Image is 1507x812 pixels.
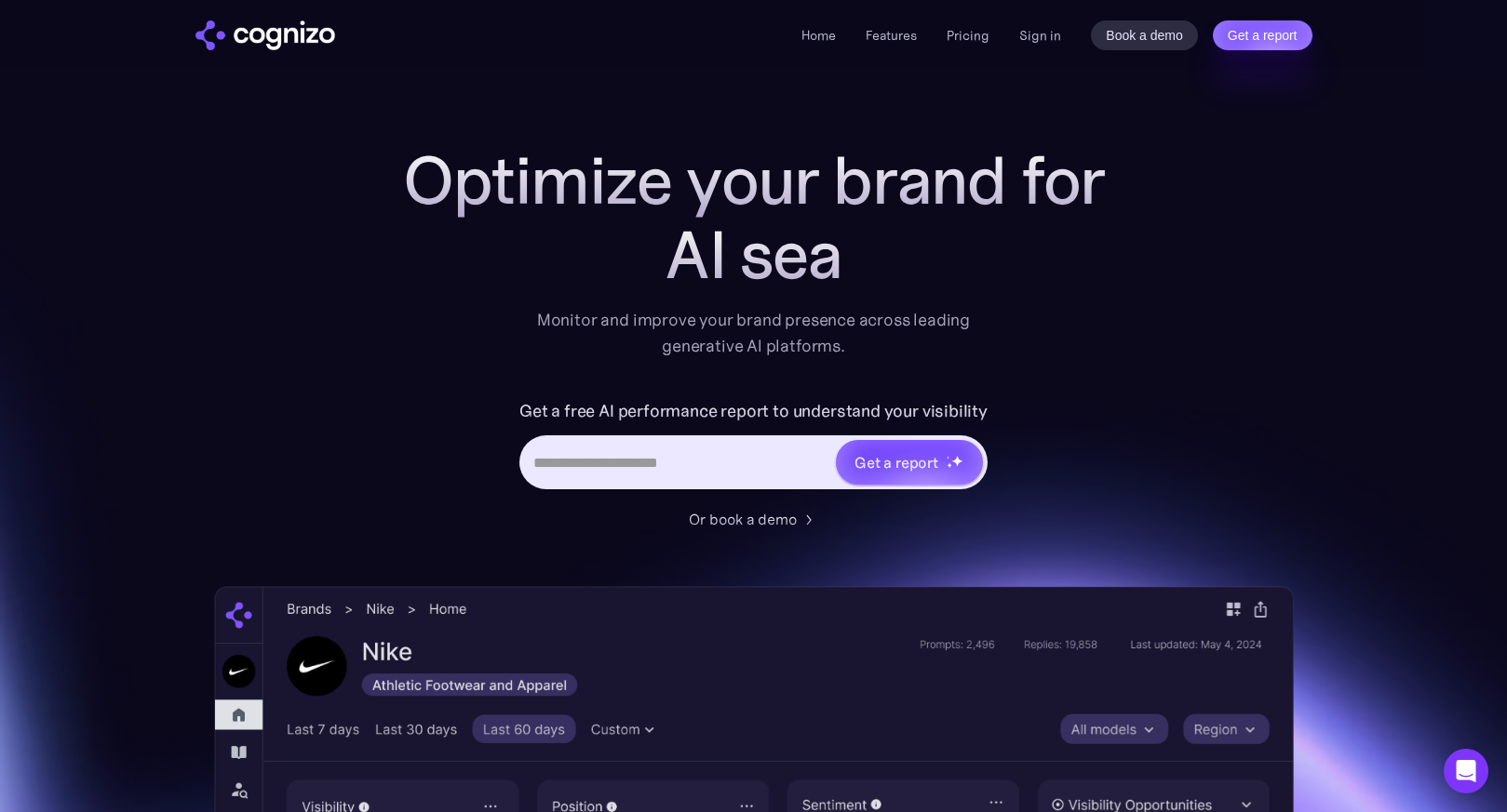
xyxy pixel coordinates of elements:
form: Hero URL Input Form [519,396,988,499]
div: Monitor and improve your brand presence across leading generative AI platforms. [525,307,983,359]
div: Open Intercom Messenger [1444,749,1488,793]
a: Features [866,27,917,44]
h1: Optimize your brand for [382,143,1126,218]
div: Or book a demo [689,508,797,530]
a: Home [801,27,836,44]
div: Get a report [854,451,938,473]
label: Get a free AI performance report to understand your visibility [519,396,988,426]
a: Or book a demo [689,508,819,530]
a: home [195,20,335,50]
a: Pricing [947,27,989,44]
img: cognizo logo [195,20,335,50]
a: Sign in [1019,24,1061,47]
div: AI sea [382,218,1126,292]
img: star [947,462,953,469]
img: star [947,456,949,459]
a: Get a report [1213,20,1312,50]
a: Book a demo [1091,20,1198,50]
img: star [951,455,963,467]
a: Get a reportstarstarstar [834,438,985,486]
